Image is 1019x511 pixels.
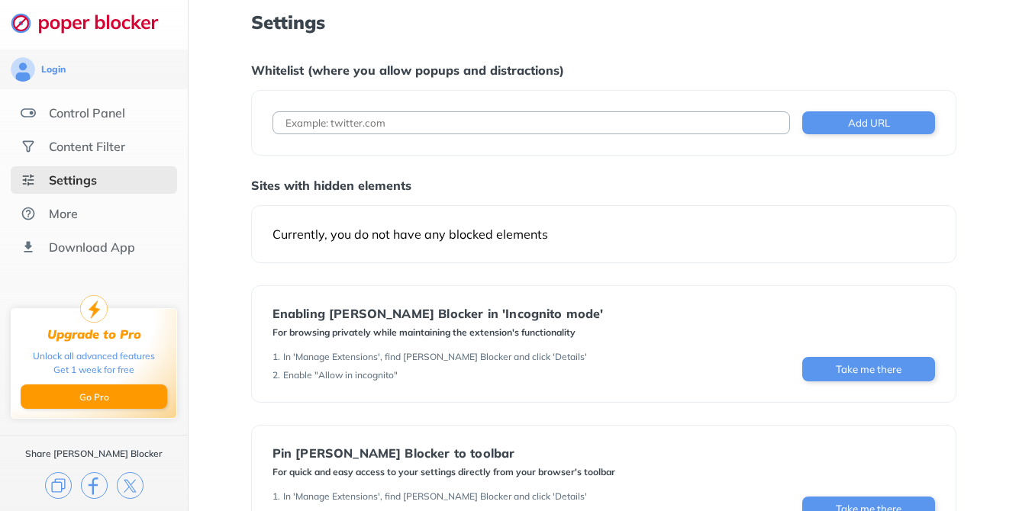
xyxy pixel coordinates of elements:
[21,105,36,121] img: features.svg
[49,239,135,255] div: Download App
[49,139,125,154] div: Content Filter
[80,295,108,323] img: upgrade-to-pro.svg
[251,178,957,193] div: Sites with hidden elements
[21,139,36,154] img: social.svg
[272,369,280,381] div: 2 .
[117,472,143,499] img: x.svg
[47,327,141,342] div: Upgrade to Pro
[21,239,36,255] img: download-app.svg
[272,466,615,478] div: For quick and easy access to your settings directly from your browser's toolbar
[49,206,78,221] div: More
[251,63,957,78] div: Whitelist (where you allow popups and distractions)
[272,490,280,503] div: 1 .
[41,63,66,76] div: Login
[11,12,175,34] img: logo-webpage.svg
[11,57,35,82] img: avatar.svg
[272,227,936,242] div: Currently, you do not have any blocked elements
[49,172,97,188] div: Settings
[251,12,957,32] h1: Settings
[272,307,604,320] div: Enabling [PERSON_NAME] Blocker in 'Incognito mode'
[283,490,587,503] div: In 'Manage Extensions', find [PERSON_NAME] Blocker and click 'Details'
[49,105,125,121] div: Control Panel
[283,369,398,381] div: Enable "Allow in incognito"
[33,349,155,363] div: Unlock all advanced features
[272,446,615,460] div: Pin [PERSON_NAME] Blocker to toolbar
[81,472,108,499] img: facebook.svg
[53,363,134,377] div: Get 1 week for free
[272,351,280,363] div: 1 .
[283,351,587,363] div: In 'Manage Extensions', find [PERSON_NAME] Blocker and click 'Details'
[802,111,935,134] button: Add URL
[21,206,36,221] img: about.svg
[272,326,604,339] div: For browsing privately while maintaining the extension's functionality
[25,448,163,460] div: Share [PERSON_NAME] Blocker
[21,172,36,188] img: settings-selected.svg
[45,472,72,499] img: copy.svg
[21,384,167,409] button: Go Pro
[272,111,791,134] input: Example: twitter.com
[802,357,935,381] button: Take me there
